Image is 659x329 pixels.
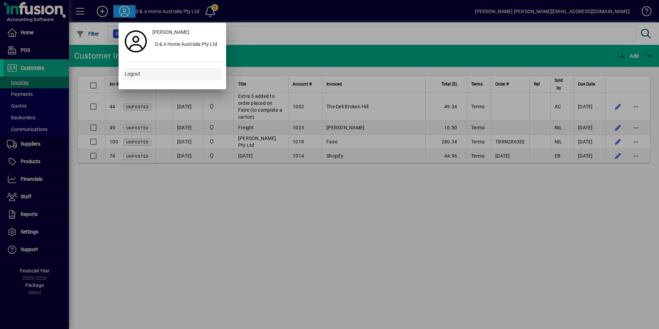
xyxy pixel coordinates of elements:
a: Profile [122,35,150,48]
button: D & A Home Australia Pty Ltd [150,39,223,51]
span: Logout [125,70,140,78]
button: Logout [122,68,223,80]
a: [PERSON_NAME] [150,26,223,39]
span: [PERSON_NAME] [152,29,189,36]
